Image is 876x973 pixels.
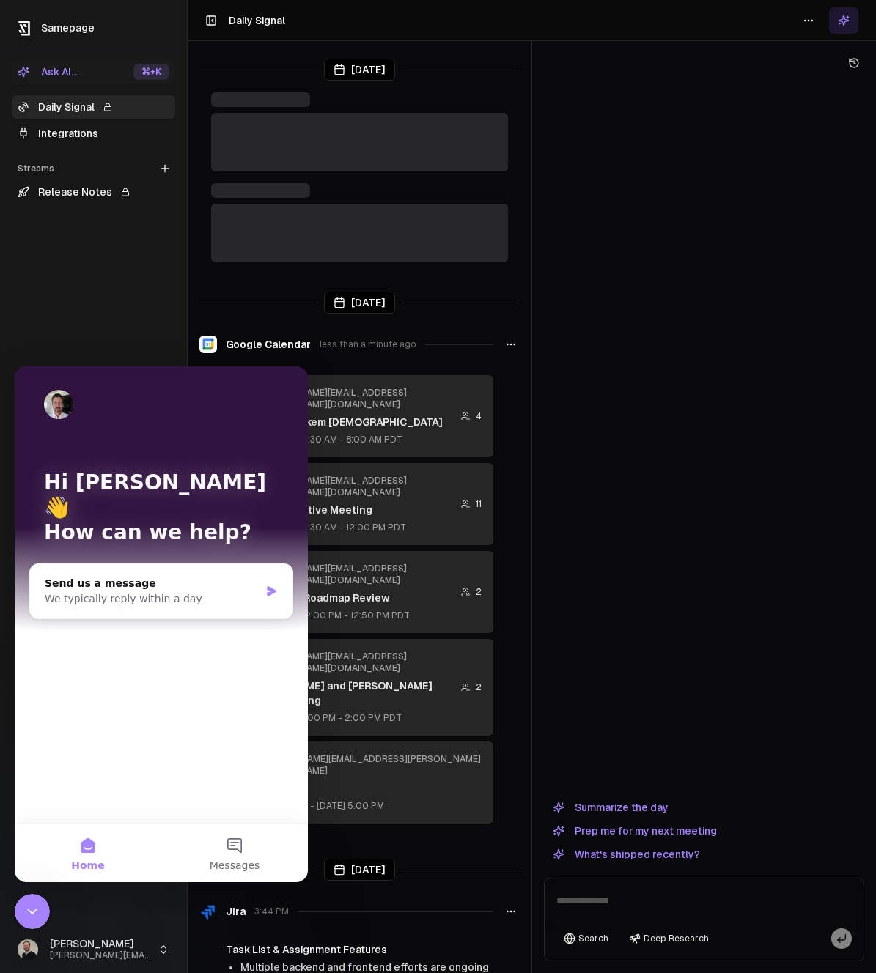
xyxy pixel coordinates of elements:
div: [DATE] 5:00 PM - [DATE] 5:00 PM [240,800,482,812]
div: Wed • [DATE] • 7:30 AM - 8:00 AM PDT [240,434,461,445]
span: [PERSON_NAME] [50,938,152,951]
span: [PERSON_NAME][EMAIL_ADDRESS][PERSON_NAME][DOMAIN_NAME] [254,651,461,674]
span: [PERSON_NAME][EMAIL_ADDRESS][PERSON_NAME][DOMAIN_NAME] [254,563,461,586]
div: [DATE] [324,859,395,881]
span: 2 [476,681,482,693]
span: 3:44 PM [254,906,289,917]
a: Release Notes [12,180,175,204]
span: 2 [476,586,482,598]
div: Wed • [DATE] • 12:00 PM - 12:50 PM PDT [240,610,461,621]
span: less than a minute ago [320,338,416,350]
button: Messages [147,457,293,516]
span: Home [56,494,89,504]
span: Google Calendar [226,337,311,352]
div: ⌘ +K [133,64,169,80]
span: Messages [195,494,246,504]
a: Daily Signal [12,95,175,119]
button: Ask AI...⌘+K [12,60,175,84]
iframe: Intercom live chat [15,894,50,929]
button: What's shipped recently? [544,846,709,863]
div: Wed • [DATE] • 1:00 PM - 2:00 PM PDT [240,712,461,724]
span: [PERSON_NAME][EMAIL_ADDRESS][PERSON_NAME][DOMAIN_NAME] [254,387,461,410]
span: [PERSON_NAME][EMAIL_ADDRESS][PERSON_NAME][DOMAIN_NAME] [50,950,152,961]
div: [DATE] [324,59,395,81]
button: Summarize the day [544,799,677,816]
span: Samepage [41,22,95,34]
button: Search [556,928,616,949]
h4: Task List & Assignment Features [226,942,493,957]
h1: Daily Signal [229,13,285,28]
span: [PERSON_NAME][EMAIL_ADDRESS][PERSON_NAME][DOMAIN_NAME] [255,753,482,777]
span: 11 [476,498,482,510]
img: Jira [199,903,217,920]
div: Weekly Executive Meeting [240,503,461,517]
div: Streams [12,157,175,180]
div: Home [240,781,482,796]
div: [DATE] [324,292,395,314]
button: Prep me for my next meeting [544,822,726,840]
a: Integrations [12,122,175,145]
button: [PERSON_NAME][PERSON_NAME][EMAIL_ADDRESS][PERSON_NAME][DOMAIN_NAME] [12,932,175,967]
div: [PERSON_NAME] and [PERSON_NAME] Weekly Meeting [240,678,461,708]
iframe: Intercom live chat [15,366,308,882]
img: Google Calendar [199,336,217,353]
span: 4 [476,410,482,422]
div: Wed • [DATE] • 11:30 AM - 12:00 PM PDT [240,522,461,533]
span: [PERSON_NAME][EMAIL_ADDRESS][PERSON_NAME][DOMAIN_NAME] [254,475,461,498]
div: Ask AI... [18,64,78,79]
img: _image [18,939,38,960]
button: Deep Research [622,928,716,949]
div: work on braskem [DEMOGRAPHIC_DATA] [240,415,461,429]
span: Jira [226,904,246,919]
div: Onboarding Roadmap Review [240,591,461,605]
